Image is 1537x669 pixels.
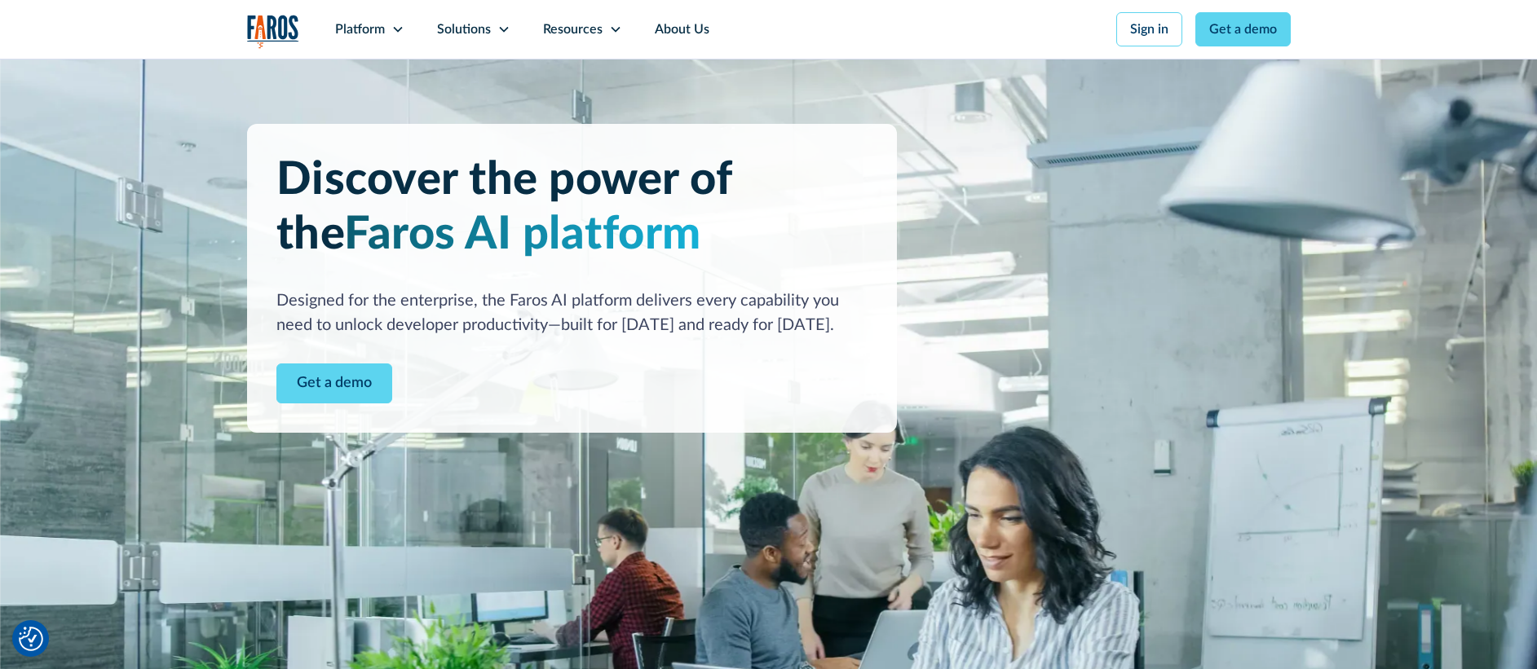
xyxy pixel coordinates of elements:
[19,627,43,651] button: Cookie Settings
[335,20,385,39] div: Platform
[247,15,299,48] img: Logo of the analytics and reporting company Faros.
[276,153,868,262] h1: Discover the power of the
[344,212,701,257] span: Faros AI platform
[1116,12,1182,46] a: Sign in
[19,627,43,651] img: Revisit consent button
[276,363,392,403] a: Contact Modal
[276,288,868,337] div: Designed for the enterprise, the Faros AI platform delivers every capability you need to unlock d...
[437,20,491,39] div: Solutions
[247,15,299,48] a: home
[543,20,603,39] div: Resources
[1195,12,1291,46] a: Get a demo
